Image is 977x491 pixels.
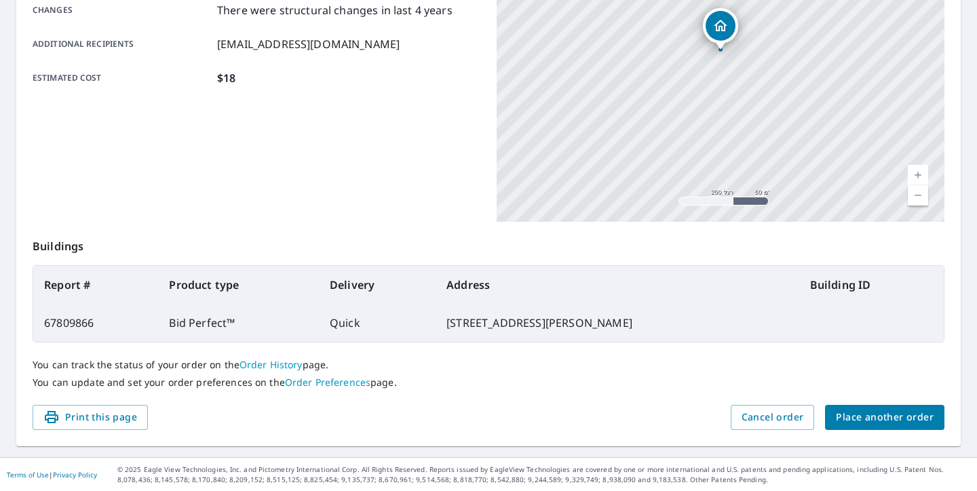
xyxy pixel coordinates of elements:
[43,409,137,426] span: Print this page
[33,266,158,304] th: Report #
[117,465,970,485] p: © 2025 Eagle View Technologies, Inc. and Pictometry International Corp. All Rights Reserved. Repo...
[7,471,97,479] p: |
[703,8,738,50] div: Dropped pin, building 1, Residential property, 477 Andrea Ave Earlimart, CA 93219
[240,358,303,371] a: Order History
[33,36,212,52] p: Additional recipients
[836,409,934,426] span: Place another order
[908,185,928,205] a: רמה נוכחית 17, הקטנה
[158,266,318,304] th: Product type
[319,304,436,342] td: Quick
[33,359,944,371] p: You can track the status of your order on the page.
[217,2,453,18] p: There were structural changes in last 4 years
[33,70,212,86] p: Estimated cost
[908,165,928,185] a: רמה נוכחית 17, הגדלת התצוגה
[799,266,944,304] th: Building ID
[7,470,49,479] a: Terms of Use
[285,376,370,389] a: Order Preferences
[33,222,944,265] p: Buildings
[158,304,318,342] td: Bid Perfect™
[217,70,235,86] p: $18
[742,409,804,426] span: Cancel order
[33,2,212,18] p: Changes
[53,470,97,479] a: Privacy Policy
[33,405,148,430] button: Print this page
[825,405,944,430] button: Place another order
[436,266,799,304] th: Address
[731,405,815,430] button: Cancel order
[319,266,436,304] th: Delivery
[33,304,158,342] td: 67809866
[436,304,799,342] td: [STREET_ADDRESS][PERSON_NAME]
[217,36,400,52] p: [EMAIL_ADDRESS][DOMAIN_NAME]
[33,376,944,389] p: You can update and set your order preferences on the page.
